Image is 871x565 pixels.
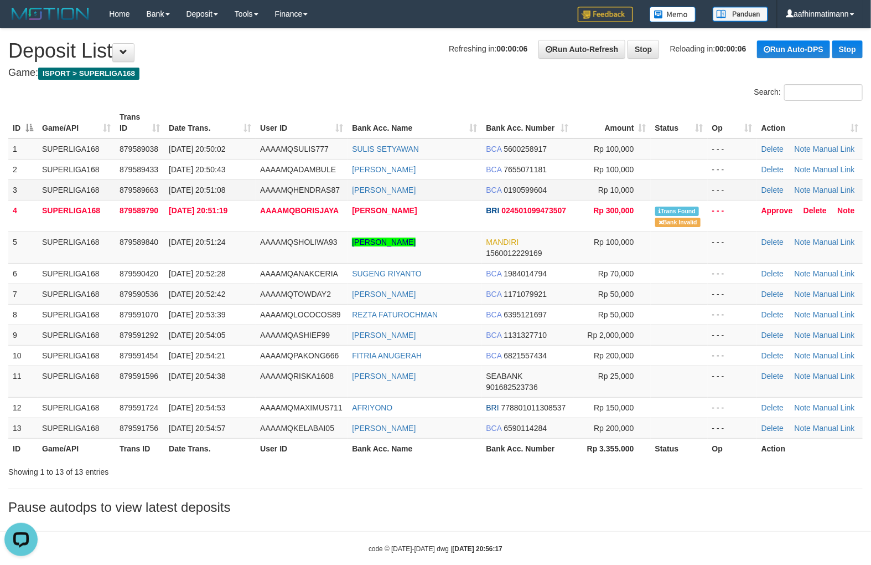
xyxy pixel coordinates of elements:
[708,179,757,200] td: - - -
[708,345,757,366] td: - - -
[352,403,392,412] a: AFRIYONO
[38,138,115,160] td: SUPERLIGA168
[8,40,863,62] h1: Deposit List
[504,165,547,174] span: Copy 7655071181 to clipboard
[757,438,863,459] th: Action
[708,366,757,397] td: - - -
[8,325,38,345] td: 9
[784,84,863,101] input: Search:
[486,383,538,392] span: Copy 901682523736 to clipboard
[8,418,38,438] td: 13
[260,238,338,246] span: AAAAMQSHOLIWA93
[708,325,757,345] td: - - -
[486,238,519,246] span: MANDIRI
[651,438,708,459] th: Status
[761,269,784,278] a: Delete
[8,345,38,366] td: 10
[8,366,38,397] td: 11
[813,424,855,433] a: Manual Link
[38,107,115,138] th: Game/API: activate to sort column ascending
[708,418,757,438] td: - - -
[352,290,416,299] a: [PERSON_NAME]
[594,424,634,433] span: Rp 200,000
[838,206,855,215] a: Note
[38,438,115,459] th: Game/API
[169,206,227,215] span: [DATE] 20:51:19
[352,186,416,194] a: [PERSON_NAME]
[120,351,158,360] span: 879591454
[260,310,341,319] span: AAAAMQLOCOCOS89
[8,138,38,160] td: 1
[8,6,92,22] img: MOTION_logo.png
[169,351,225,360] span: [DATE] 20:54:21
[651,107,708,138] th: Status: activate to sort column ascending
[486,424,502,433] span: BCA
[260,372,334,381] span: AAAAMQRISKA1608
[795,269,811,278] a: Note
[260,331,330,340] span: AAAAMQASHIEF99
[260,206,339,215] span: AAAAMQBORISJAYA
[486,186,502,194] span: BCA
[120,206,158,215] span: 879589790
[761,165,784,174] a: Delete
[38,179,115,200] td: SUPERLIGA168
[164,438,256,459] th: Date Trans.
[795,351,811,360] a: Note
[598,310,634,319] span: Rp 50,000
[8,263,38,284] td: 6
[120,372,158,381] span: 879591596
[598,269,634,278] span: Rp 70,000
[8,232,38,263] td: 5
[497,44,528,53] strong: 00:00:06
[38,345,115,366] td: SUPERLIGA168
[120,331,158,340] span: 879591292
[813,290,855,299] a: Manual Link
[120,238,158,246] span: 879589840
[504,269,547,278] span: Copy 1984014794 to clipboard
[813,145,855,153] a: Manual Link
[795,424,811,433] a: Note
[169,269,225,278] span: [DATE] 20:52:28
[708,263,757,284] td: - - -
[795,372,811,381] a: Note
[38,232,115,263] td: SUPERLIGA168
[8,68,863,79] h4: Game:
[761,372,784,381] a: Delete
[348,107,481,138] th: Bank Acc. Name: activate to sort column ascending
[8,159,38,179] td: 2
[38,325,115,345] td: SUPERLIGA168
[486,310,502,319] span: BCA
[352,351,422,360] a: FITRIA ANUGERAH
[38,68,139,80] span: ISPORT > SUPERLIGA168
[761,331,784,340] a: Delete
[8,304,38,325] td: 8
[832,40,863,58] a: Stop
[594,206,634,215] span: Rp 300,000
[486,165,502,174] span: BCA
[169,145,225,153] span: [DATE] 20:50:02
[115,438,164,459] th: Trans ID
[260,424,334,433] span: AAAAMQKELABAI05
[486,351,502,360] span: BCA
[164,107,256,138] th: Date Trans.: activate to sort column ascending
[8,500,863,515] h3: Pause autodps to view latest deposits
[761,403,784,412] a: Delete
[655,207,699,216] span: Similar transaction found
[115,107,164,138] th: Trans ID: activate to sort column ascending
[813,310,855,319] a: Manual Link
[504,290,547,299] span: Copy 1171079921 to clipboard
[757,107,863,138] th: Action: activate to sort column ascending
[594,238,634,246] span: Rp 100,000
[260,351,339,360] span: AAAAMQPAKONG666
[708,304,757,325] td: - - -
[795,165,811,174] a: Note
[538,40,625,59] a: Run Auto-Refresh
[504,351,547,360] span: Copy 6821557434 to clipboard
[598,290,634,299] span: Rp 50,000
[38,304,115,325] td: SUPERLIGA168
[813,238,855,246] a: Manual Link
[504,145,547,153] span: Copy 5600258917 to clipboard
[38,366,115,397] td: SUPERLIGA168
[169,165,225,174] span: [DATE] 20:50:43
[573,438,651,459] th: Rp 3.355.000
